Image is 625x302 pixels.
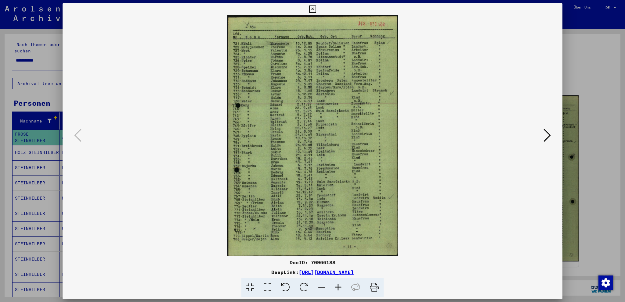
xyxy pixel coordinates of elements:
[598,275,613,290] div: Zustimmung ändern
[598,275,613,290] img: Zustimmung ändern
[83,15,542,256] img: 001.jpg
[63,268,562,276] div: DeepLink:
[63,259,562,266] div: DocID: 70966188
[299,269,354,275] a: [URL][DOMAIN_NAME]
